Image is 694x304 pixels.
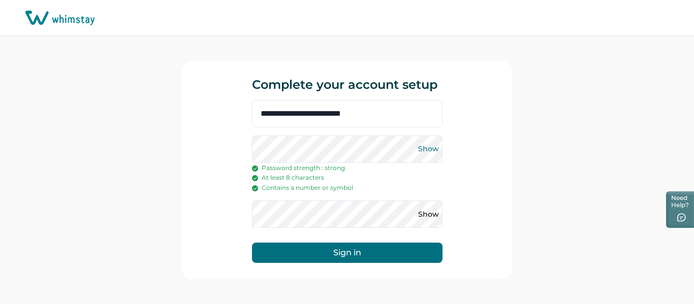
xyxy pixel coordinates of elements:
[252,183,443,193] p: Contains a number or symbol
[252,61,443,92] p: Complete your account setup
[421,206,437,222] button: Show
[421,141,437,157] button: Show
[252,173,443,183] p: At least 8 characters
[252,163,443,173] p: Password strength : strong
[252,243,443,263] button: Sign in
